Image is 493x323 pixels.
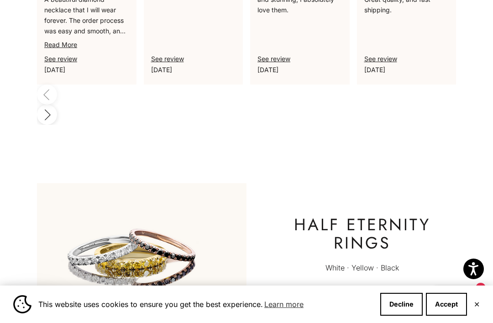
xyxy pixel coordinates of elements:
[364,64,449,75] p: [DATE]
[263,297,305,311] a: Learn more
[380,293,423,316] button: Decline
[290,261,434,275] p: White · Yellow · Black
[426,293,467,316] button: Accept
[151,55,184,63] a: Paloma Reviews
[290,215,434,252] h2: Half Eternity rings
[44,64,129,75] p: [DATE]
[257,55,290,63] a: Paloma Reviews
[364,55,397,63] a: Paloma Reviews
[38,297,373,311] span: This website uses cookies to ensure you get the best experience.
[44,55,77,63] a: Paloma Reviews
[151,64,236,75] p: [DATE]
[44,41,77,48] a: Read More
[257,64,342,75] p: [DATE]
[474,302,480,307] button: Close
[13,295,31,313] img: Cookie banner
